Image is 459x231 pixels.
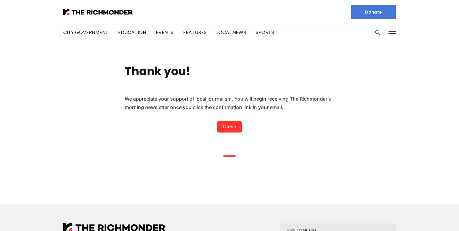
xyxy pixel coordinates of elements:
[217,121,242,133] a: Close
[125,65,191,78] h1: Thank you!
[373,28,382,37] button: Search this site
[63,9,133,15] img: The Richmonder
[125,95,334,111] p: We appreciate your support of local journalism. You will begin receiving The Richmonder’s morning...
[183,29,207,36] a: Features
[351,5,396,19] a: Donate
[63,29,108,36] a: City Government
[256,29,274,36] a: Sports
[156,29,173,36] a: Events
[216,29,246,36] a: Local News
[118,29,146,36] a: Education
